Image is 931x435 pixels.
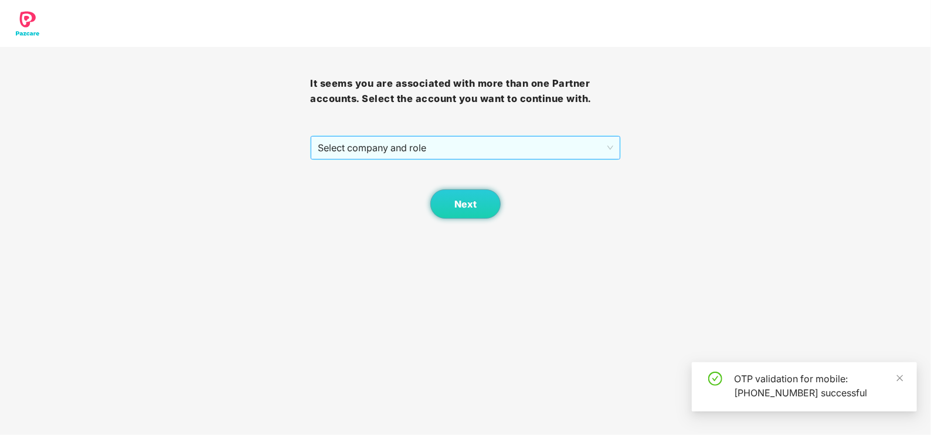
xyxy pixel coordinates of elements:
span: check-circle [708,372,722,386]
span: Select company and role [318,137,613,159]
span: close [896,374,904,382]
div: OTP validation for mobile: [PHONE_NUMBER] successful [734,372,903,400]
button: Next [430,189,501,219]
span: Next [454,199,477,210]
h3: It seems you are associated with more than one Partner accounts. Select the account you want to c... [310,76,620,106]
